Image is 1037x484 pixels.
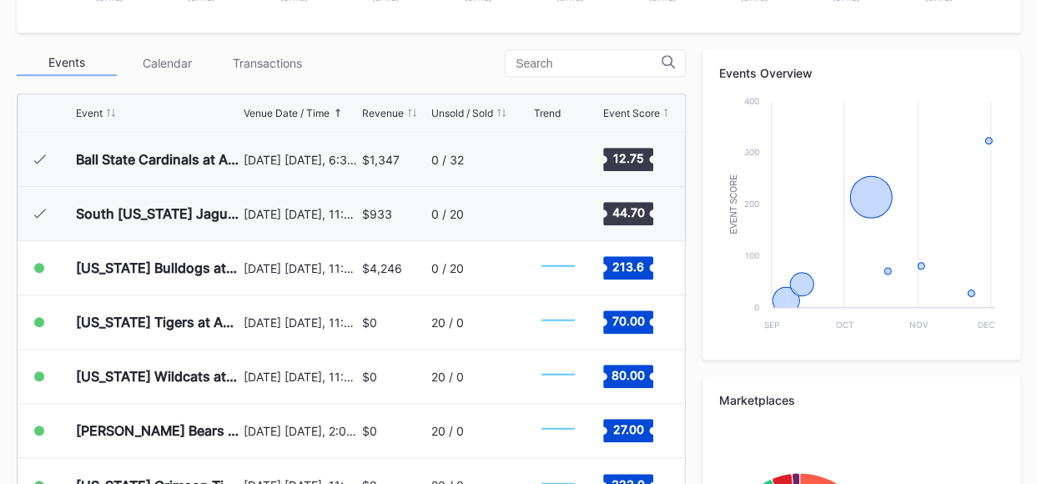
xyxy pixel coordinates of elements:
[76,151,239,168] div: Ball State Cardinals at Auburn Tigers Football
[362,107,404,119] div: Revenue
[978,320,994,330] text: Dec
[612,314,644,328] text: 70.00
[516,57,662,70] input: Search
[612,422,643,436] text: 27.00
[76,205,239,222] div: South [US_STATE] Jaguars at Auburn Tigers Football
[362,315,377,330] div: $0
[603,107,660,119] div: Event Score
[909,320,929,330] text: Nov
[431,107,493,119] div: Unsold / Sold
[362,153,400,167] div: $1,347
[244,424,358,438] div: [DATE] [DATE], 2:00PM
[533,107,560,119] div: Trend
[744,199,759,209] text: 200
[744,147,759,157] text: 300
[431,207,464,221] div: 0 / 20
[244,261,358,275] div: [DATE] [DATE], 11:59PM
[719,393,1004,407] div: Marketplaces
[729,174,738,234] text: Event Score
[533,139,583,180] svg: Chart title
[719,66,1004,80] div: Events Overview
[76,107,103,119] div: Event
[533,247,583,289] svg: Chart title
[754,302,759,312] text: 0
[431,424,464,438] div: 20 / 0
[244,370,358,384] div: [DATE] [DATE], 11:59PM
[431,370,464,384] div: 20 / 0
[362,207,392,221] div: $933
[612,205,644,219] text: 44.70
[533,193,583,234] svg: Chart title
[217,50,317,76] div: Transactions
[244,207,358,221] div: [DATE] [DATE], 11:45AM
[745,250,759,260] text: 100
[719,93,1003,343] svg: Chart title
[744,96,759,106] text: 400
[533,301,583,343] svg: Chart title
[612,260,644,274] text: 213.6
[835,320,853,330] text: Oct
[76,260,239,276] div: [US_STATE] Bulldogs at Auburn Tigers Football ([PERSON_NAME] Jersey Retirement Ceremony)
[362,424,377,438] div: $0
[612,151,643,165] text: 12.75
[533,410,583,451] svg: Chart title
[431,315,464,330] div: 20 / 0
[76,422,239,439] div: [PERSON_NAME] Bears at Auburn Tigers Football
[76,368,239,385] div: [US_STATE] Wildcats at Auburn Tigers Football
[244,315,358,330] div: [DATE] [DATE], 11:59PM
[362,370,377,384] div: $0
[76,314,239,330] div: [US_STATE] Tigers at Auburn Tigers Football
[612,368,645,382] text: 80.00
[764,320,779,330] text: Sep
[17,50,117,76] div: Events
[117,50,217,76] div: Calendar
[431,261,464,275] div: 0 / 20
[362,261,402,275] div: $4,246
[431,153,464,167] div: 0 / 32
[244,107,330,119] div: Venue Date / Time
[244,153,358,167] div: [DATE] [DATE], 6:30PM
[533,355,583,397] svg: Chart title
